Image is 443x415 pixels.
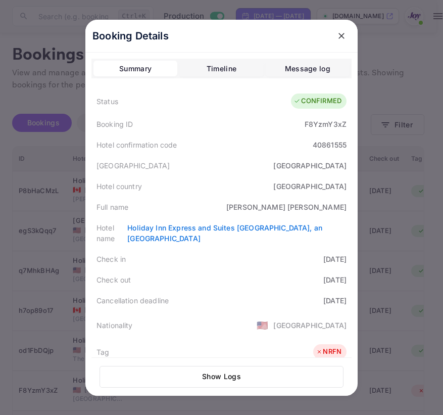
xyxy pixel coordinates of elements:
div: CONFIRMED [293,96,341,106]
div: Hotel name [96,222,127,244]
button: Message log [266,61,350,77]
div: Cancellation deadline [96,295,169,306]
div: 40861555 [313,140,347,150]
button: Summary [93,61,177,77]
span: United States [257,316,268,334]
div: [PERSON_NAME] [PERSON_NAME] [226,202,347,212]
div: Timeline [207,63,236,75]
a: Holiday Inn Express and Suites [GEOGRAPHIC_DATA], an [GEOGRAPHIC_DATA] [127,223,322,243]
div: Hotel confirmation code [96,140,177,150]
div: Tag [96,347,109,357]
div: Full name [96,202,128,212]
div: [GEOGRAPHIC_DATA] [273,181,347,192]
div: Hotel country [96,181,142,192]
div: [DATE] [323,274,347,285]
button: Show Logs [100,366,343,388]
div: Status [96,96,118,107]
div: Message log [285,63,330,75]
div: F8YzmY3xZ [305,119,347,129]
div: Check in [96,254,126,264]
div: NRFN [316,347,341,357]
div: [GEOGRAPHIC_DATA] [273,320,347,331]
button: Timeline [179,61,263,77]
div: Summary [119,63,152,75]
div: Check out [96,274,131,285]
button: close [332,27,351,45]
p: Booking Details [92,28,169,43]
div: [DATE] [323,295,347,306]
div: [GEOGRAPHIC_DATA] [96,160,170,171]
div: [DATE] [323,254,347,264]
div: Nationality [96,320,133,331]
div: Booking ID [96,119,133,129]
div: [GEOGRAPHIC_DATA] [273,160,347,171]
